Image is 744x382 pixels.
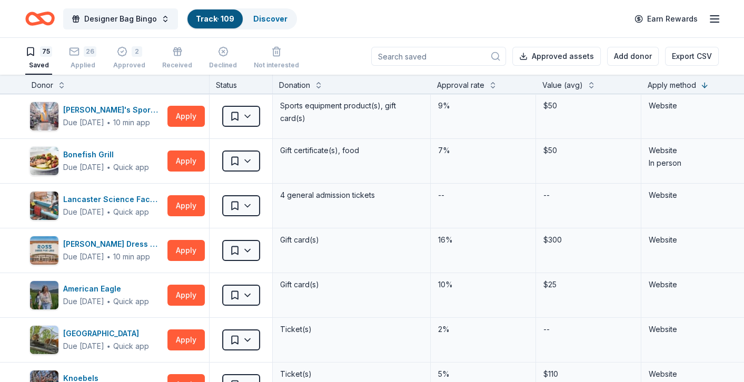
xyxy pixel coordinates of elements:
div: 5% [437,367,529,381]
div: 75 [40,46,52,57]
div: Apply method [648,79,696,92]
div: -- [437,188,445,203]
button: Image for Ross Dress for Less[PERSON_NAME] Dress for LessDue [DATE]∙10 min app [29,236,163,265]
div: Status [210,75,273,94]
button: Apply [167,285,205,306]
div: 10 min app [113,117,150,128]
span: ∙ [106,252,111,261]
div: 7% [437,143,529,158]
div: [PERSON_NAME]'s Sporting Goods [63,104,163,116]
button: Apply [167,329,205,350]
div: Gift card(s) [279,277,424,292]
button: Image for American EagleAmerican EagleDue [DATE]∙Quick app [29,280,163,310]
div: [GEOGRAPHIC_DATA] [63,327,149,340]
div: Donor [32,79,53,92]
div: Approval rate [437,79,484,92]
span: ∙ [106,163,111,172]
button: 26Applied [69,42,96,75]
div: $25 [542,277,634,292]
img: Image for Dick's Sporting Goods [30,102,58,130]
div: Due [DATE] [63,161,104,174]
span: Designer Bag Bingo [84,13,157,25]
div: 4 general admission tickets [279,188,424,203]
div: Website [649,99,739,112]
div: Ticket(s) [279,322,424,337]
div: Website [649,189,739,202]
a: Track· 109 [196,14,234,23]
img: Image for American Eagle [30,281,58,309]
div: Website [649,234,739,246]
div: Due [DATE] [63,295,104,308]
a: Discover [253,14,287,23]
div: Declined [209,61,237,69]
div: Quick app [113,341,149,351]
div: -- [542,188,551,203]
div: Approved [113,61,145,69]
div: 26 [84,46,96,57]
button: Export CSV [665,47,719,66]
div: Gift certificate(s), food [279,143,424,158]
img: Image for Ross Dress for Less [30,236,58,265]
button: Track· 109Discover [186,8,297,29]
div: 16% [437,233,529,247]
div: 9% [437,98,529,113]
span: ∙ [106,297,111,306]
button: Image for Lancaster Science FactoryLancaster Science FactoryDue [DATE]∙Quick app [29,191,163,220]
div: 2% [437,322,529,337]
button: Not interested [254,42,299,75]
div: Due [DATE] [63,116,104,129]
button: Apply [167,106,205,127]
div: Website [649,323,739,336]
div: Due [DATE] [63,250,104,263]
div: $50 [542,98,634,113]
div: Website [649,278,739,291]
div: [PERSON_NAME] Dress for Less [63,238,163,250]
button: 2Approved [113,42,145,75]
img: Image for Philadelphia Zoo [30,326,58,354]
div: Gift card(s) [279,233,424,247]
div: -- [542,322,551,337]
button: Apply [167,150,205,172]
div: Applied [69,61,96,69]
div: Due [DATE] [63,206,104,218]
div: $50 [542,143,634,158]
button: Image for Philadelphia Zoo[GEOGRAPHIC_DATA]Due [DATE]∙Quick app [29,325,163,355]
div: Quick app [113,207,149,217]
div: 2 [132,46,142,57]
div: Donation [279,79,310,92]
button: Received [162,42,192,75]
button: Approved assets [512,47,601,66]
button: Image for Bonefish GrillBonefish GrillDue [DATE]∙Quick app [29,146,163,176]
span: ∙ [106,341,111,350]
div: 10% [437,277,529,292]
div: Sports equipment product(s), gift card(s) [279,98,424,126]
div: Website [649,144,739,157]
button: Designer Bag Bingo [63,8,178,29]
div: $110 [542,367,634,381]
div: Saved [25,61,52,69]
button: Apply [167,240,205,261]
button: Declined [209,42,237,75]
div: $300 [542,233,634,247]
div: Ticket(s) [279,367,424,381]
div: Quick app [113,296,149,307]
div: 10 min app [113,252,150,262]
div: In person [649,157,739,169]
button: Image for Dick's Sporting Goods[PERSON_NAME]'s Sporting GoodsDue [DATE]∙10 min app [29,102,163,131]
div: Quick app [113,162,149,173]
input: Search saved [371,47,506,66]
div: Received [162,61,192,69]
a: Earn Rewards [628,9,704,28]
span: ∙ [106,118,111,127]
button: Add donor [607,47,659,66]
div: Bonefish Grill [63,148,149,161]
img: Image for Bonefish Grill [30,147,58,175]
button: 75Saved [25,42,52,75]
div: Website [649,368,739,380]
div: American Eagle [63,283,149,295]
button: Apply [167,195,205,216]
div: Not interested [254,61,299,69]
div: Lancaster Science Factory [63,193,163,206]
span: ∙ [106,207,111,216]
img: Image for Lancaster Science Factory [30,192,58,220]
